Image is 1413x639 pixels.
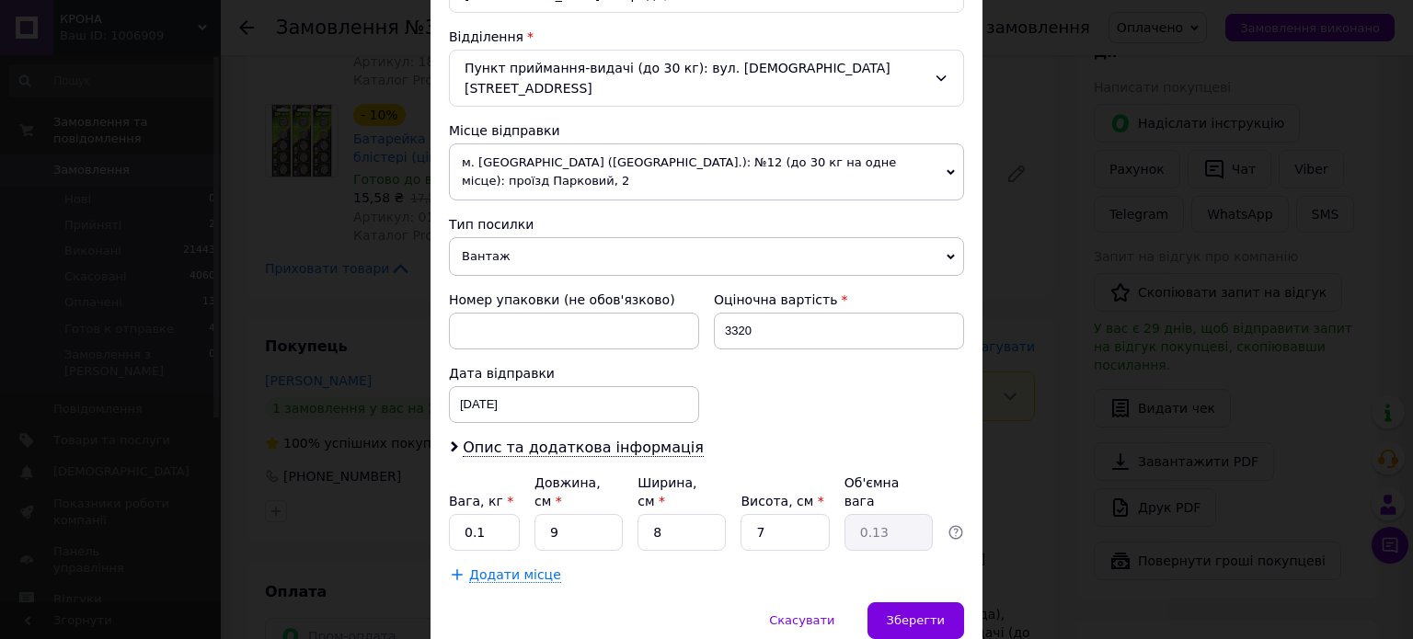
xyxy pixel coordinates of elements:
[449,50,964,107] div: Пункт приймання-видачі (до 30 кг): вул. [DEMOGRAPHIC_DATA][STREET_ADDRESS]
[769,613,834,627] span: Скасувати
[449,143,964,200] span: м. [GEOGRAPHIC_DATA] ([GEOGRAPHIC_DATA].): №12 (до 30 кг на одне місце): проїзд Парковий, 2
[463,439,704,457] span: Опис та додаткова інформація
[449,123,560,138] span: Місце відправки
[449,494,513,508] label: Вага, кг
[638,475,696,508] label: Ширина, см
[469,567,561,583] span: Додати місце
[844,474,933,510] div: Об'ємна вага
[449,217,534,232] span: Тип посилки
[887,613,945,627] span: Зберегти
[449,237,964,276] span: Вантаж
[714,291,964,309] div: Оціночна вартість
[449,364,699,382] div: Дата відправки
[449,28,964,46] div: Відділення
[534,475,601,508] label: Довжина, см
[449,291,699,309] div: Номер упаковки (не обов'язково)
[741,494,823,508] label: Висота, см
